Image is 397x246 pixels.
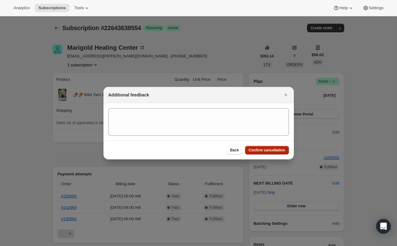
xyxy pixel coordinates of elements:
[282,91,290,99] button: Close
[74,6,84,10] span: Tools
[71,4,94,12] button: Tools
[376,219,391,234] div: Open Intercom Messenger
[230,148,239,153] span: Back
[35,4,69,12] button: Subscriptions
[38,6,66,10] span: Subscriptions
[108,92,149,98] h2: Additional feedback
[369,6,383,10] span: Settings
[14,6,30,10] span: Analytics
[226,146,243,154] button: Back
[245,146,289,154] button: Confirm cancellation
[329,4,357,12] button: Help
[249,148,285,153] span: Confirm cancellation
[359,4,387,12] button: Settings
[10,4,33,12] button: Analytics
[339,6,348,10] span: Help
